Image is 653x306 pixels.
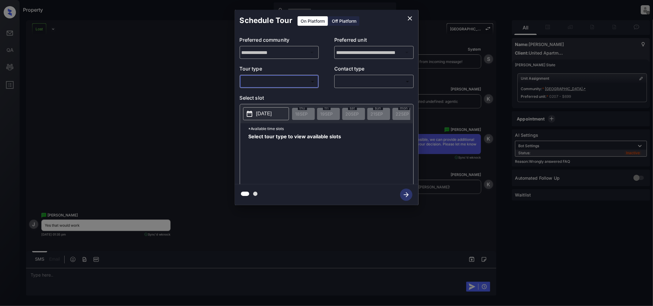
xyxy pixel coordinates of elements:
[334,65,414,75] p: Contact type
[249,134,341,183] span: Select tour type to view available slots
[235,10,297,31] h2: Schedule Tour
[334,36,414,46] p: Preferred unit
[404,12,416,25] button: close
[329,16,359,26] div: Off Platform
[249,123,413,134] p: *Available time slots
[298,16,328,26] div: On Platform
[243,107,289,120] button: [DATE]
[240,94,414,104] p: Select slot
[256,110,272,117] p: [DATE]
[240,36,319,46] p: Preferred community
[240,65,319,75] p: Tour type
